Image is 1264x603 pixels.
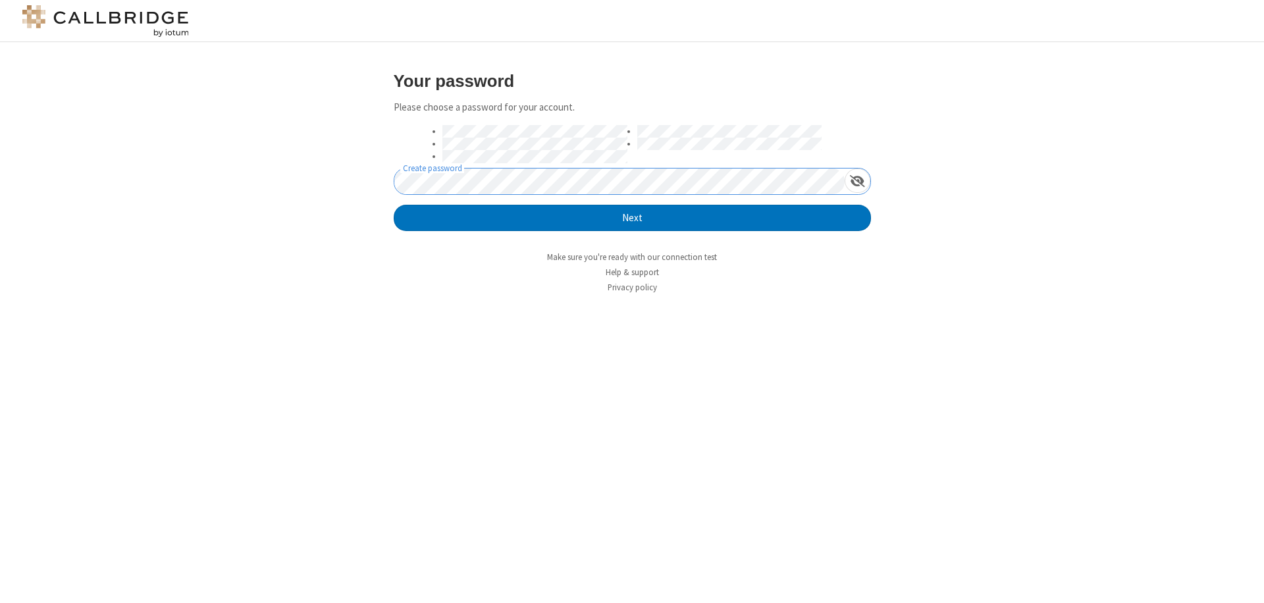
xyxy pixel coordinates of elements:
button: Next [394,205,871,231]
input: Create password [394,169,845,194]
a: Make sure you're ready with our connection test [547,251,717,263]
a: Help & support [606,267,659,278]
h3: Your password [394,72,871,90]
img: logo@2x.png [20,5,191,37]
p: Please choose a password for your account. [394,100,871,115]
a: Privacy policy [608,282,657,293]
div: Show password [845,169,870,193]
